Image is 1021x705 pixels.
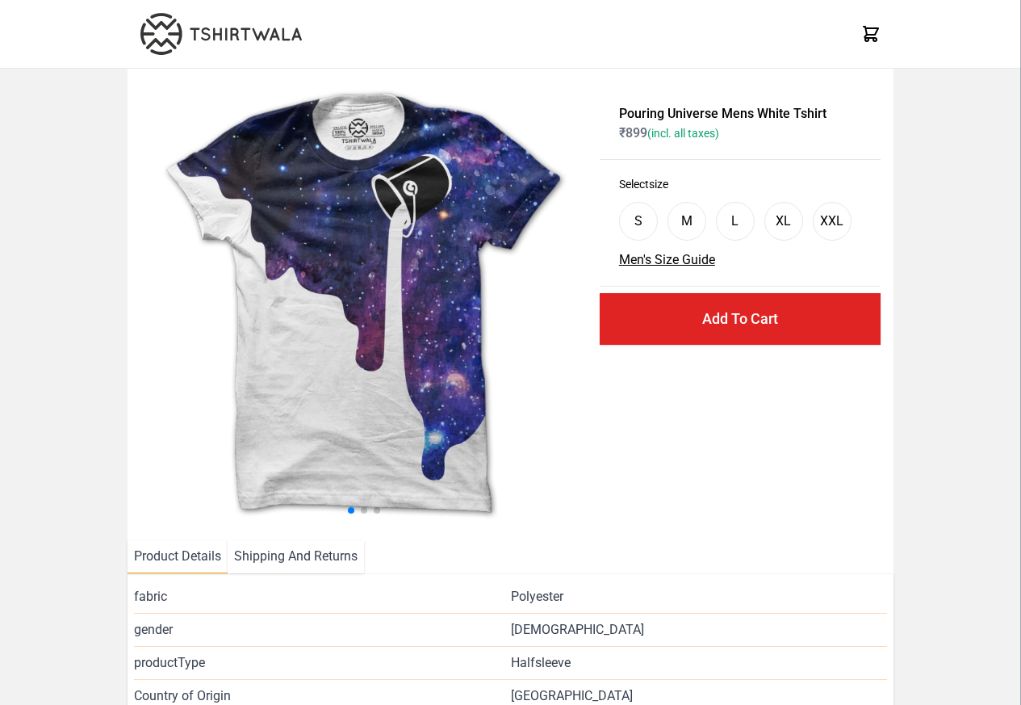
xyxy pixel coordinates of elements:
[134,653,510,673] span: productType
[228,540,364,573] li: Shipping And Returns
[619,176,861,192] h3: Select size
[128,540,228,573] li: Product Details
[619,125,719,141] span: ₹ 899
[731,212,739,231] div: L
[820,212,843,231] div: XXL
[647,127,719,140] span: (incl. all taxes)
[511,653,571,673] span: Halfsleeve
[619,104,861,124] h1: Pouring Universe Mens White Tshirt
[140,13,302,55] img: TW-LOGO-400-104.png
[511,620,644,640] span: [DEMOGRAPHIC_DATA]
[134,587,510,606] span: fabric
[681,212,693,231] div: M
[600,293,881,345] button: Add To Cart
[619,250,715,270] button: Men's Size Guide
[634,212,642,231] div: S
[511,587,563,606] span: Polyester
[134,620,510,640] span: gender
[140,82,587,527] img: galaxy.jpg
[776,212,791,231] div: XL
